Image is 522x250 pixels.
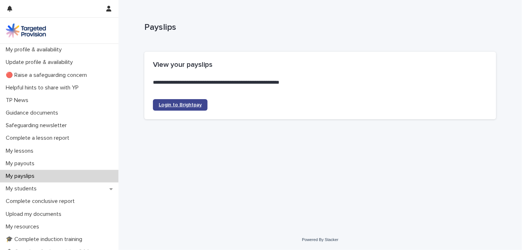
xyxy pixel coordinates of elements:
[3,59,79,66] p: Update profile & availability
[144,22,493,33] p: Payslips
[3,122,73,129] p: Safeguarding newsletter
[3,148,39,154] p: My lessons
[3,84,84,91] p: Helpful hints to share with YP
[3,223,45,230] p: My resources
[159,102,202,107] span: Login to Brightpay
[3,135,75,142] p: Complete a lesson report
[3,72,93,79] p: 🔴 Raise a safeguarding concern
[3,110,64,116] p: Guidance documents
[3,236,88,243] p: 🎓 Complete induction training
[3,198,80,205] p: Complete conclusive report
[6,23,46,38] img: M5nRWzHhSzIhMunXDL62
[3,185,42,192] p: My students
[3,97,34,104] p: TP News
[153,99,208,111] a: Login to Brightpay
[302,237,338,242] a: Powered By Stacker
[3,46,67,53] p: My profile & availability
[3,173,40,180] p: My payslips
[3,211,67,218] p: Upload my documents
[153,60,488,69] h2: View your payslips
[3,160,40,167] p: My payouts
